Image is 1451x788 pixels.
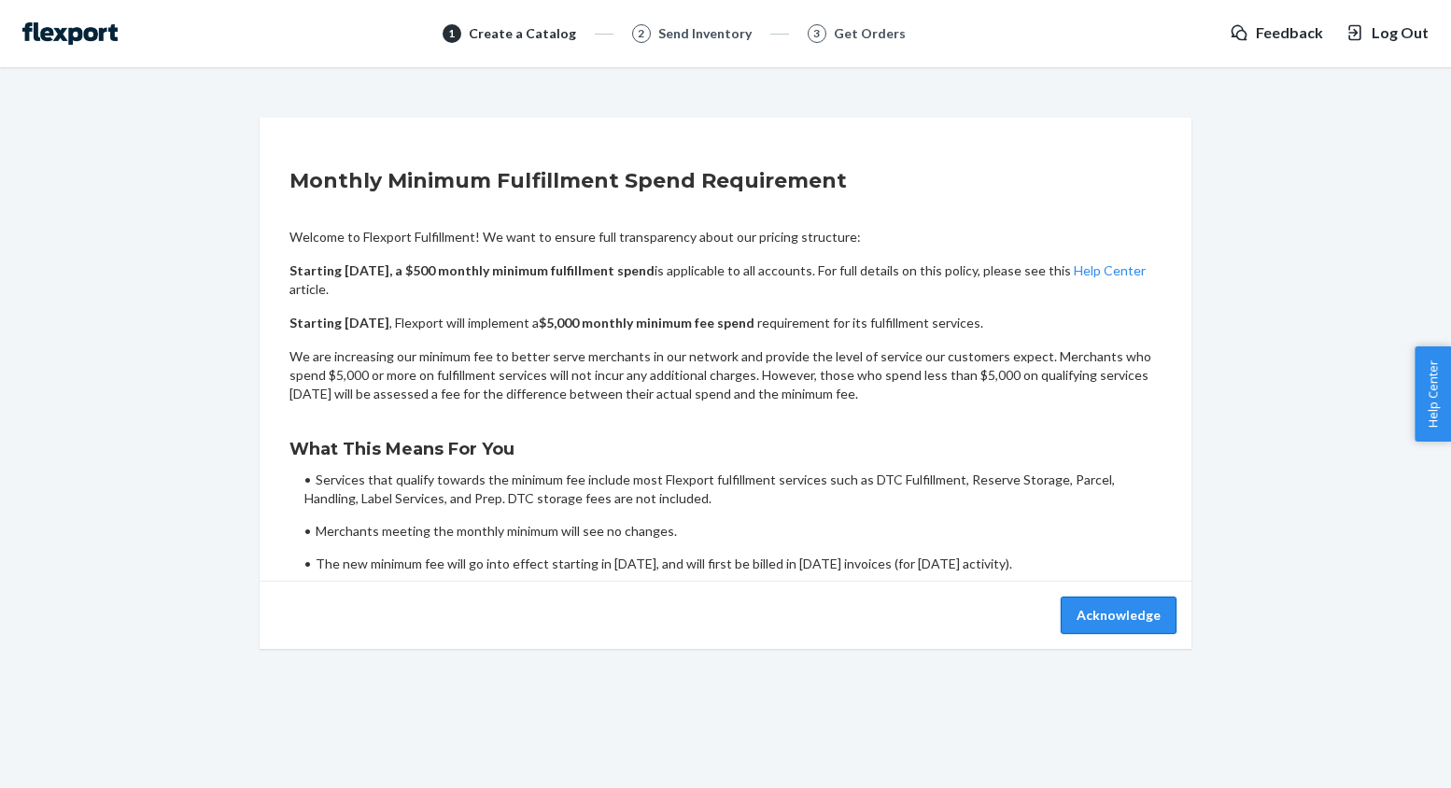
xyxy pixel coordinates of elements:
[289,437,1162,461] h3: What This Means For You
[1061,597,1176,634] button: Acknowledge
[448,25,455,41] span: 1
[289,166,1162,196] h2: Monthly Minimum Fulfillment Spend Requirement
[1415,346,1451,442] button: Help Center
[1345,22,1429,44] button: Log Out
[289,261,1162,299] p: is applicable to all accounts. For full details on this policy, please see this article.
[304,555,1162,573] li: The new minimum fee will go into effect starting in [DATE], and will first be billed in [DATE] in...
[289,314,1162,332] p: , Flexport will implement a requirement for its fulfillment services.
[1256,22,1323,44] span: Feedback
[289,228,1162,246] p: Welcome to Flexport Fulfillment! We want to ensure full transparency about our pricing structure:
[304,522,1162,541] li: Merchants meeting the monthly minimum will see no changes.
[1372,22,1429,44] span: Log Out
[304,471,1162,508] li: Services that qualify towards the minimum fee include most Flexport fulfillment services such as ...
[1230,22,1323,44] a: Feedback
[289,315,389,331] b: Starting [DATE]
[813,25,820,41] span: 3
[834,24,906,43] div: Get Orders
[1074,262,1146,278] a: Help Center
[658,24,752,43] div: Send Inventory
[539,315,754,331] b: $5,000 monthly minimum fee spend
[22,22,118,45] img: Flexport logo
[289,262,655,278] b: Starting [DATE], a $500 monthly minimum fulfillment spend
[469,24,576,43] div: Create a Catalog
[289,347,1162,403] p: We are increasing our minimum fee to better serve merchants in our network and provide the level ...
[638,25,644,41] span: 2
